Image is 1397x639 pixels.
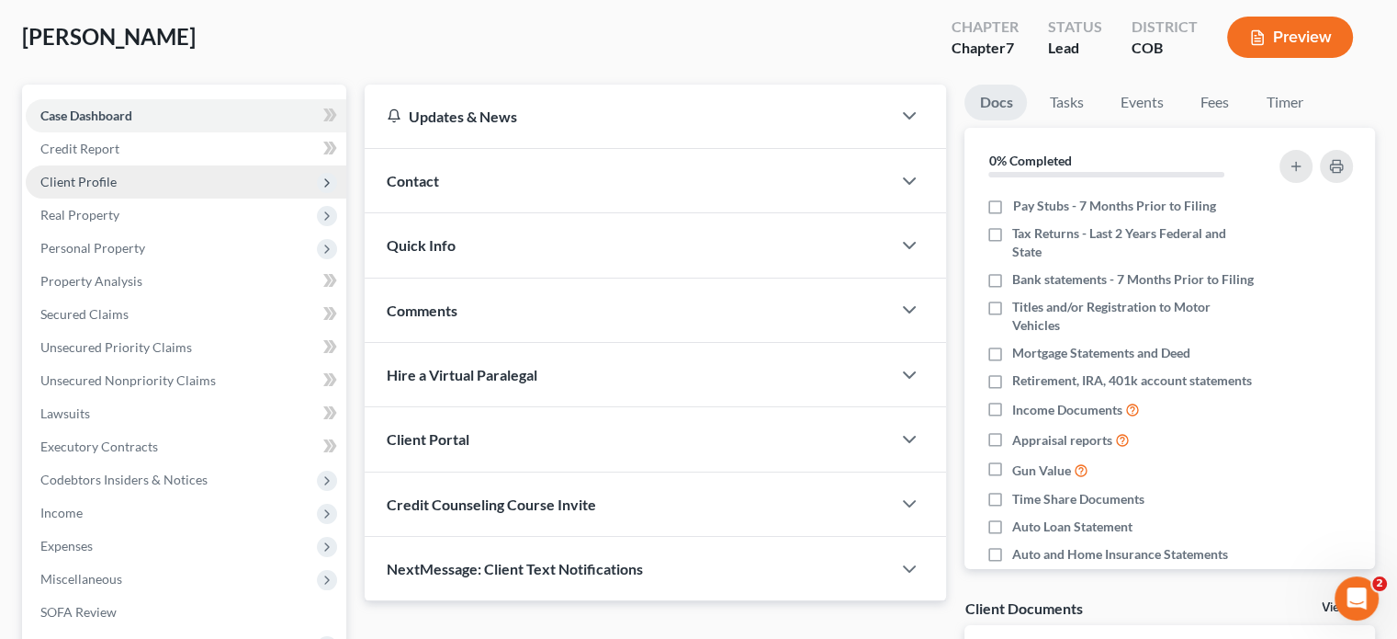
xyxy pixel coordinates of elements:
[40,108,132,123] span: Case Dashboard
[1012,431,1112,450] span: Appraisal reports
[387,172,439,189] span: Contact
[1012,371,1252,390] span: Retirement, IRA, 401k account statements
[1372,576,1387,591] span: 2
[1335,576,1379,621] iframe: Intercom live chat
[40,505,83,520] span: Income
[40,240,145,256] span: Personal Property
[952,38,1019,59] div: Chapter
[387,107,869,126] div: Updates & News
[26,298,346,331] a: Secured Claims
[964,599,1082,618] div: Client Documents
[1012,197,1215,215] span: Pay Stubs - 7 Months Prior to Filing
[1012,270,1254,289] span: Bank statements - 7 Months Prior to Filing
[26,331,346,364] a: Unsecured Priority Claims
[952,17,1019,38] div: Chapter
[40,439,158,454] span: Executory Contracts
[964,85,1027,120] a: Docs
[40,207,119,223] span: Real Property
[26,397,346,430] a: Lawsuits
[40,604,117,620] span: SOFA Review
[40,339,192,355] span: Unsecured Priority Claims
[40,472,208,487] span: Codebtors Insiders & Notices
[387,366,537,383] span: Hire a Virtual Paralegal
[1048,17,1102,38] div: Status
[40,372,216,388] span: Unsecured Nonpriority Claims
[1012,401,1122,419] span: Income Documents
[40,405,90,421] span: Lawsuits
[1227,17,1353,58] button: Preview
[1105,85,1177,120] a: Events
[1034,85,1098,120] a: Tasks
[40,273,142,289] span: Property Analysis
[26,430,346,463] a: Executory Contracts
[1132,38,1198,59] div: COB
[40,141,119,156] span: Credit Report
[26,99,346,132] a: Case Dashboard
[387,496,596,513] span: Credit Counseling Course Invite
[387,236,456,254] span: Quick Info
[1012,545,1228,564] span: Auto and Home Insurance Statements
[1132,17,1198,38] div: District
[1322,601,1368,614] a: View All
[387,430,469,448] span: Client Portal
[1048,38,1102,59] div: Lead
[26,364,346,397] a: Unsecured Nonpriority Claims
[26,132,346,165] a: Credit Report
[1012,298,1256,335] span: Titles and/or Registration to Motor Vehicles
[387,560,643,577] span: NextMessage: Client Text Notifications
[22,23,196,50] span: [PERSON_NAME]
[1185,85,1244,120] a: Fees
[1012,490,1144,508] span: Time Share Documents
[40,306,129,322] span: Secured Claims
[1251,85,1317,120] a: Timer
[26,265,346,298] a: Property Analysis
[1012,518,1132,536] span: Auto Loan Statement
[1012,344,1190,362] span: Mortgage Statements and Deed
[1012,224,1256,261] span: Tax Returns - Last 2 Years Federal and State
[1006,39,1014,56] span: 7
[40,538,93,553] span: Expenses
[40,571,122,587] span: Miscellaneous
[988,153,1071,168] strong: 0% Completed
[40,174,117,189] span: Client Profile
[26,596,346,629] a: SOFA Review
[1012,462,1071,480] span: Gun Value
[387,302,457,319] span: Comments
